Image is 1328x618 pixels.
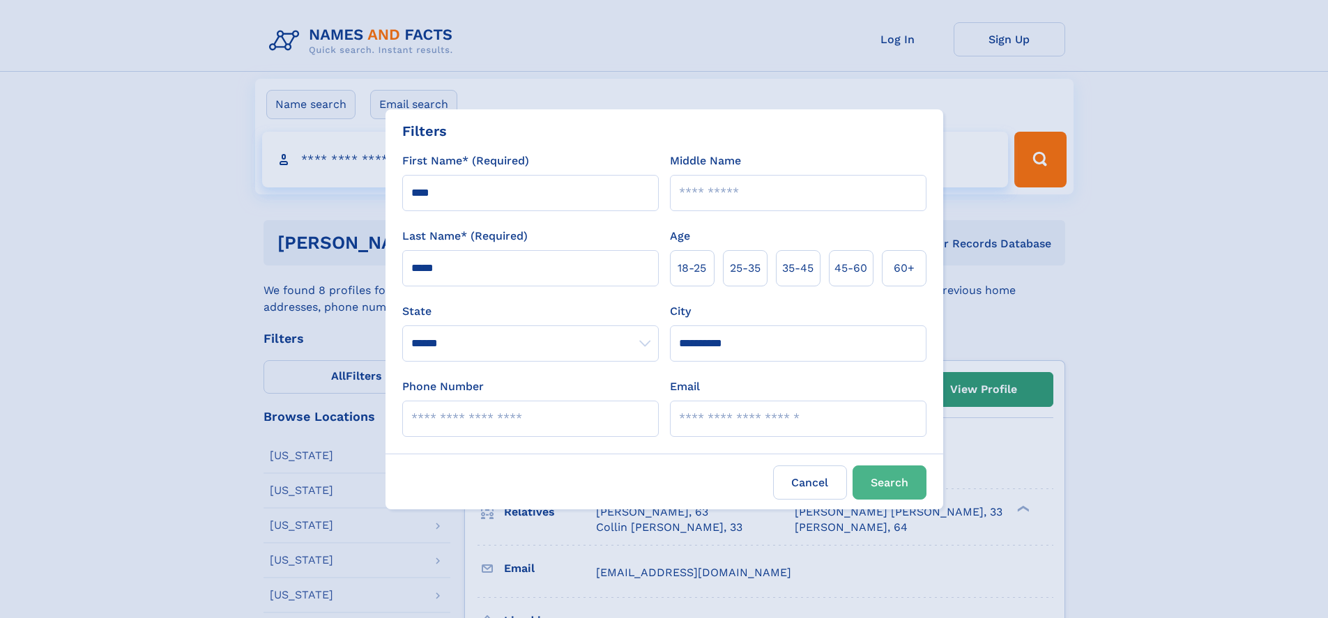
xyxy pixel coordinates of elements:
span: 45‑60 [834,260,867,277]
span: 18‑25 [678,260,706,277]
label: First Name* (Required) [402,153,529,169]
label: Middle Name [670,153,741,169]
label: Phone Number [402,378,484,395]
div: Filters [402,121,447,141]
span: 25‑35 [730,260,761,277]
label: City [670,303,691,320]
label: State [402,303,659,320]
label: Last Name* (Required) [402,228,528,245]
label: Cancel [773,465,847,500]
span: 60+ [894,260,915,277]
span: 35‑45 [782,260,814,277]
label: Email [670,378,700,395]
label: Age [670,228,690,245]
button: Search [853,465,926,500]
